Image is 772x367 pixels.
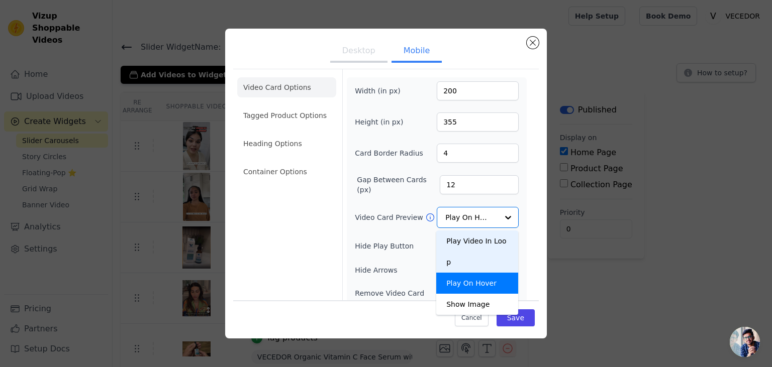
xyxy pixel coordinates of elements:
[436,230,518,273] div: Play Video In Loop
[330,41,388,63] button: Desktop
[357,175,440,195] label: Gap Between Cards (px)
[392,41,442,63] button: Mobile
[237,162,336,182] li: Container Options
[237,77,336,97] li: Video Card Options
[237,134,336,154] li: Heading Options
[355,288,454,308] label: Remove Video Card Shadow
[355,265,464,275] label: Hide Arrows
[355,86,410,96] label: Width (in px)
[436,273,518,294] div: Play On Hover
[527,37,539,49] button: Close modal
[455,309,489,326] button: Cancel
[355,117,410,127] label: Height (in px)
[237,105,336,126] li: Tagged Product Options
[436,294,518,315] div: Show Image
[497,309,535,326] button: Save
[355,148,423,158] label: Card Border Radius
[730,327,760,357] div: Open chat
[355,212,425,222] label: Video Card Preview
[355,241,464,251] label: Hide Play Button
